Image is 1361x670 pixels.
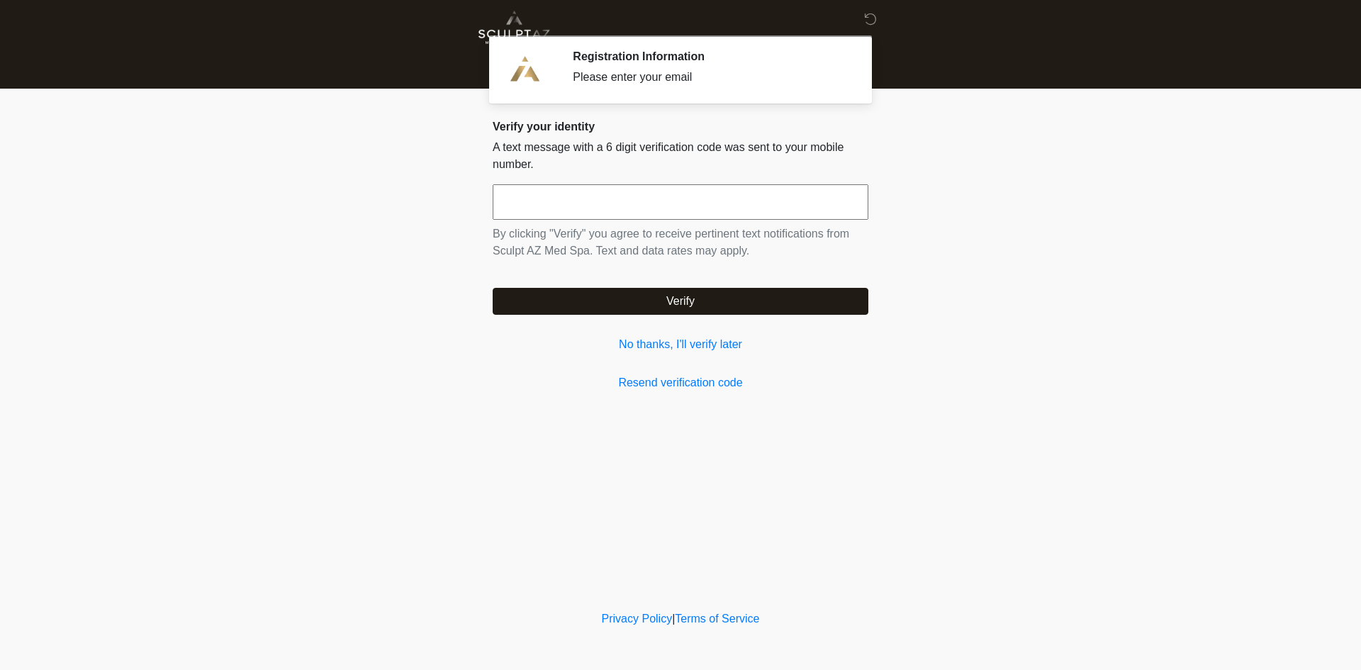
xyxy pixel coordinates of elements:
a: Resend verification code [493,374,868,391]
a: | [672,613,675,625]
img: Agent Avatar [503,50,546,92]
a: Terms of Service [675,613,759,625]
img: Sculpt AZ Med Spa Logo [478,11,550,44]
p: A text message with a 6 digit verification code was sent to your mobile number. [493,139,868,173]
div: Please enter your email [573,69,847,86]
h2: Verify your identity [493,120,868,133]
a: Privacy Policy [602,613,673,625]
p: By clicking "Verify" you agree to receive pertinent text notifications from Sculpt AZ Med Spa. Te... [493,225,868,259]
h2: Registration Information [573,50,847,63]
button: Verify [493,288,868,315]
a: No thanks, I'll verify later [493,336,868,353]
